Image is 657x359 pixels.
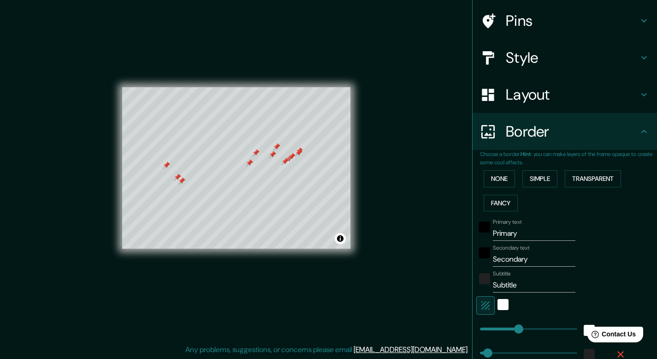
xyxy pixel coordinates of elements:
iframe: Help widget launcher [575,323,647,349]
div: Pins [473,2,657,39]
b: Hint [521,150,531,158]
h4: Pins [506,12,639,30]
button: black [479,221,490,233]
button: Toggle attribution [335,233,346,244]
button: black [479,247,490,258]
h4: Layout [506,85,639,104]
button: None [484,170,515,187]
label: Subtitle [493,270,511,278]
h4: Style [506,48,639,67]
button: Simple [522,170,557,187]
label: Primary text [493,218,521,226]
div: Layout [473,76,657,113]
div: . [470,344,472,355]
div: Style [473,39,657,76]
label: Secondary text [493,244,530,252]
button: color-222222 [479,273,490,284]
div: Border [473,113,657,150]
button: Fancy [484,195,518,212]
h4: Border [506,122,639,141]
button: Transparent [565,170,621,187]
button: white [497,299,509,310]
div: . [469,344,470,355]
a: [EMAIL_ADDRESS][DOMAIN_NAME] [354,345,468,354]
p: Choose a border. : you can make layers of the frame opaque to create some cool effects. [480,150,657,167]
p: Any problems, suggestions, or concerns please email . [185,344,469,355]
